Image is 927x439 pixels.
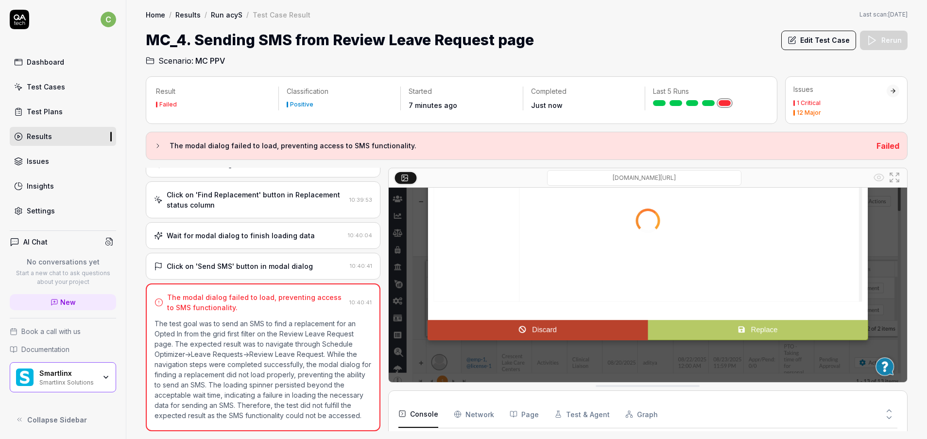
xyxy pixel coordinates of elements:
p: Started [409,87,515,96]
div: Issues [793,85,887,94]
time: Just now [531,101,563,109]
p: Last 5 Runs [653,87,759,96]
button: Smartlinx LogoSmartlinxSmartlinx Solutions [10,362,116,392]
div: / [169,10,172,19]
span: Failed [876,141,899,151]
div: Test Plans [27,106,63,117]
div: Smartlinx Solutions [39,378,96,386]
div: Settings [27,206,55,216]
img: Screenshot [389,65,907,389]
p: No conversations yet [10,257,116,267]
div: Issues [27,156,49,166]
a: Dashboard [10,53,116,71]
div: Click on 'Find Replacement' button in Replacement status column [167,190,345,210]
span: c [101,12,116,27]
div: / [205,10,207,19]
img: Smartlinx Logo [16,369,34,386]
time: 10:40:04 [348,232,372,239]
a: Documentation [10,344,116,354]
div: 12 Major [797,110,821,116]
div: Test Case Result [253,10,310,19]
span: Collapse Sidebar [27,415,87,425]
button: Console [398,401,438,428]
a: Scenario:MC PPV [146,55,225,67]
h1: MC_4. Sending SMS from Review Leave Request page [146,29,534,51]
a: Test Plans [10,102,116,121]
button: Test & Agent [554,401,610,428]
a: Book a call with us [10,326,116,336]
a: Insights [10,176,116,195]
p: Classification [287,87,393,96]
span: New [60,297,76,307]
p: Start a new chat to ask questions about your project [10,269,116,286]
p: Completed [531,87,637,96]
a: Results [175,10,201,19]
button: Edit Test Case [781,31,856,50]
time: 7 minutes ago [409,101,457,109]
span: Documentation [21,344,69,354]
div: Dashboard [27,57,64,67]
h3: The modal dialog failed to load, preventing access to SMS functionality. [170,140,869,152]
time: 10:40:41 [350,263,372,269]
div: 1 Critical [797,100,821,106]
span: Book a call with us [21,326,81,336]
div: Smartlinx [39,369,96,378]
div: Failed [159,102,177,107]
a: Test Cases [10,77,116,96]
button: Show all interative elements [871,170,887,185]
p: The test goal was to send an SMS to find a replacement for an Opted In from the grid first filter... [154,318,372,421]
button: c [101,10,116,29]
span: Scenario: [156,55,193,67]
button: Last scan:[DATE] [859,10,908,19]
time: 10:40:41 [349,299,372,306]
div: Test Cases [27,82,65,92]
a: Home [146,10,165,19]
time: 10:39:53 [349,196,372,203]
button: Rerun [860,31,908,50]
button: Page [510,401,539,428]
button: Open in full screen [887,170,902,185]
div: Positive [290,102,313,107]
p: Result [156,87,271,96]
span: Last scan: [859,10,908,19]
time: [DATE] [888,11,908,18]
a: Issues [10,152,116,171]
a: Run acyS [211,10,242,19]
div: / [246,10,249,19]
span: MC PPV [195,55,225,67]
a: Settings [10,201,116,220]
div: Click on 'Send SMS' button in modal dialog [167,261,313,271]
div: The modal dialog failed to load, preventing access to SMS functionality. [167,292,345,313]
button: The modal dialog failed to load, preventing access to SMS functionality. [154,140,869,152]
a: Results [10,127,116,146]
h4: AI Chat [23,237,48,247]
a: New [10,294,116,310]
button: Collapse Sidebar [10,410,116,429]
div: Wait for modal dialog to finish loading data [167,230,315,241]
div: Results [27,131,52,141]
button: Network [454,401,494,428]
div: Insights [27,181,54,191]
button: Graph [625,401,658,428]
